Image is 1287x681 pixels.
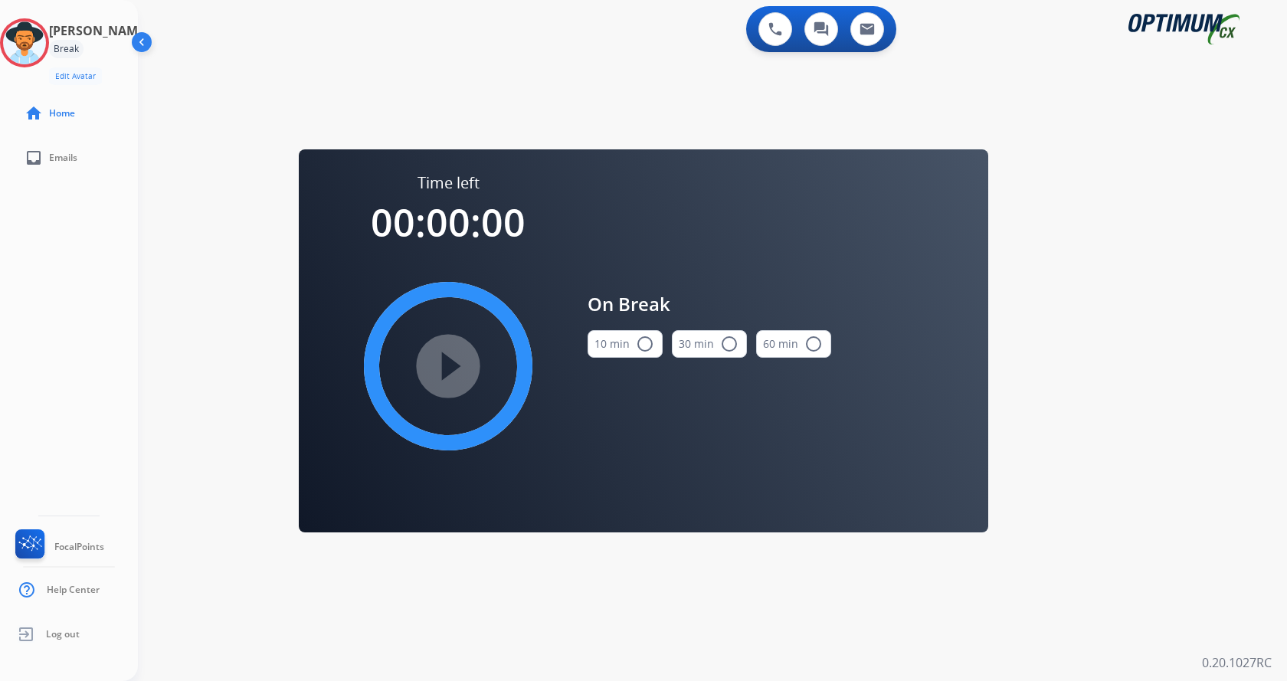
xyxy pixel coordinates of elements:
mat-icon: radio_button_unchecked [636,335,654,353]
span: 00:00:00 [371,196,526,248]
button: 60 min [756,330,831,358]
span: FocalPoints [54,541,104,553]
img: avatar [3,21,46,64]
a: FocalPoints [12,529,104,565]
mat-icon: radio_button_unchecked [720,335,738,353]
span: Home [49,107,75,120]
span: Help Center [47,584,100,596]
span: Log out [46,628,80,640]
span: On Break [588,290,831,318]
button: 30 min [672,330,747,358]
p: 0.20.1027RC [1202,653,1272,672]
h3: [PERSON_NAME] [49,21,149,40]
button: Edit Avatar [49,67,102,85]
span: Time left [418,172,480,194]
mat-icon: home [25,104,43,123]
div: Break [49,40,84,58]
span: Emails [49,152,77,164]
button: 10 min [588,330,663,358]
mat-icon: radio_button_unchecked [804,335,823,353]
mat-icon: inbox [25,149,43,167]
